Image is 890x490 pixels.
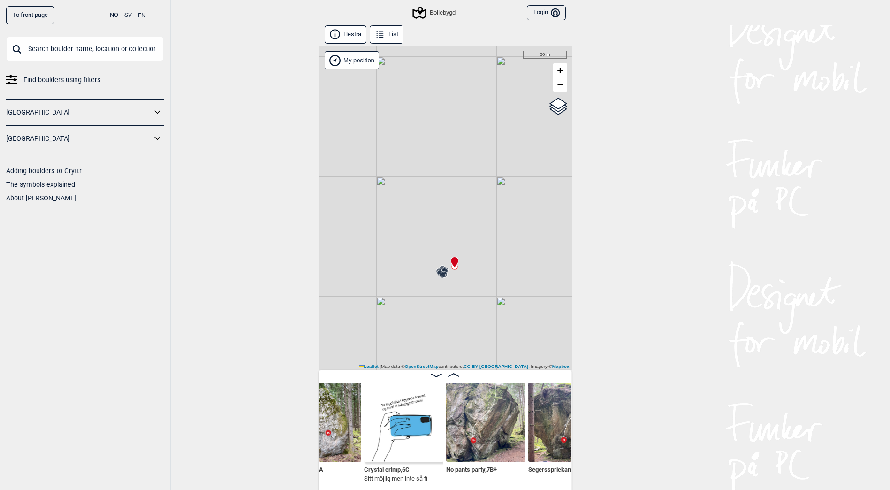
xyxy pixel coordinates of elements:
[6,194,76,202] a: About [PERSON_NAME]
[527,5,565,21] button: Login
[364,383,443,462] img: Noimage boulder
[553,77,567,92] a: Zoom out
[6,37,164,61] input: Search boulder name, location or collection
[528,383,608,462] img: Segersprickan 230916
[138,6,145,25] button: EN
[6,132,152,145] a: [GEOGRAPHIC_DATA]
[557,78,563,90] span: −
[124,6,132,24] button: SV
[446,383,525,462] img: No pants party 231021
[380,364,381,369] span: |
[528,464,579,473] span: Segerssprickan , 7B
[446,464,497,473] span: No pants party , 7B+
[357,363,572,370] div: Map data © contributors, , Imagery ©
[464,364,528,369] a: CC-BY-[GEOGRAPHIC_DATA]
[553,63,567,77] a: Zoom in
[364,474,427,483] p: Sitt möjlig men inte så fi
[282,383,361,462] img: Fiskslabben 231021
[414,7,456,18] div: Bollebygd
[370,25,404,44] button: List
[325,51,379,69] div: Show my position
[557,64,563,76] span: +
[6,181,75,188] a: The symbols explained
[325,25,367,44] button: Hestra
[6,6,54,24] a: To front page
[6,106,152,119] a: [GEOGRAPHIC_DATA]
[359,364,379,369] a: Leaflet
[523,51,567,59] div: 30 m
[6,167,82,175] a: Adding boulders to Gryttr
[364,464,410,473] span: Crystal crimp , 6C
[405,364,439,369] a: OpenStreetMap
[549,96,567,117] a: Layers
[6,73,164,87] a: Find boulders using filters
[23,73,100,87] span: Find boulders using filters
[110,6,118,24] button: NO
[552,364,570,369] a: Mapbox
